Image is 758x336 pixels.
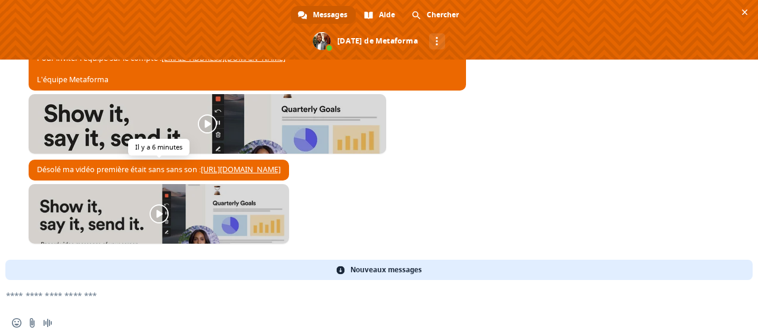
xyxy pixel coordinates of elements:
[37,164,281,175] span: Désolé ma vidéo première était sans sans son :
[738,6,751,18] span: Fermer le chat
[291,6,356,24] div: Messages
[429,33,445,49] div: Autres canaux
[27,318,37,328] span: Envoyer un fichier
[12,318,21,328] span: Insérer un emoji
[350,260,422,280] span: Nouveaux messages
[6,290,714,301] textarea: Entrez votre message...
[379,6,395,24] span: Aide
[405,6,467,24] div: Chercher
[201,164,281,175] a: [URL][DOMAIN_NAME]
[427,6,459,24] span: Chercher
[313,6,347,24] span: Messages
[357,6,403,24] div: Aide
[43,318,52,328] span: Message audio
